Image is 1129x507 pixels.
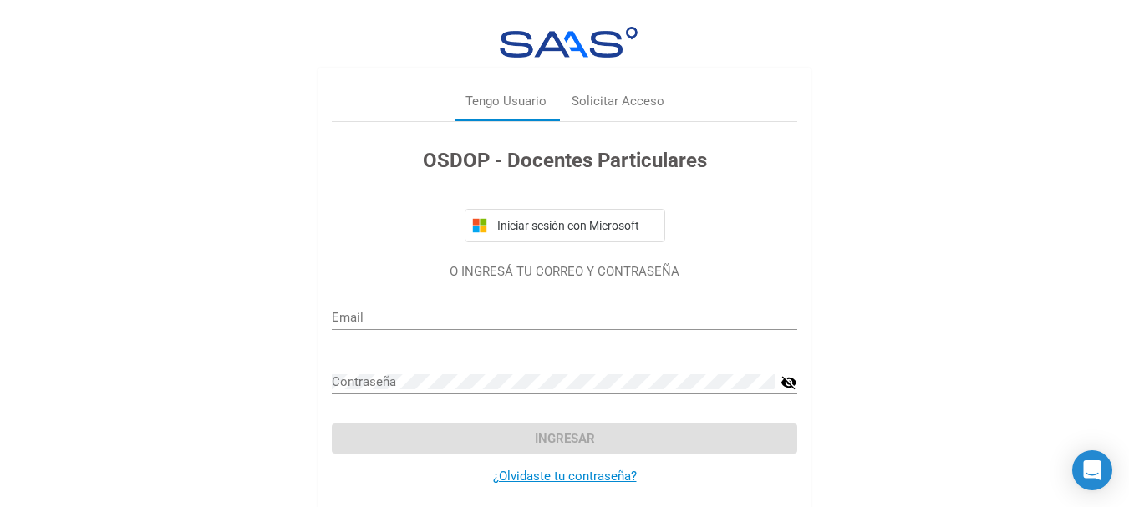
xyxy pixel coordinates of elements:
[572,92,664,111] div: Solicitar Acceso
[1072,450,1112,490] div: Open Intercom Messenger
[494,219,658,232] span: Iniciar sesión con Microsoft
[465,209,665,242] button: Iniciar sesión con Microsoft
[465,92,547,111] div: Tengo Usuario
[493,469,637,484] a: ¿Olvidaste tu contraseña?
[781,373,797,393] mat-icon: visibility_off
[332,423,797,454] button: Ingresar
[332,145,797,175] h3: OSDOP - Docentes Particulares
[535,431,595,446] span: Ingresar
[332,262,797,281] p: O INGRESÁ TU CORREO Y CONTRASEÑA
